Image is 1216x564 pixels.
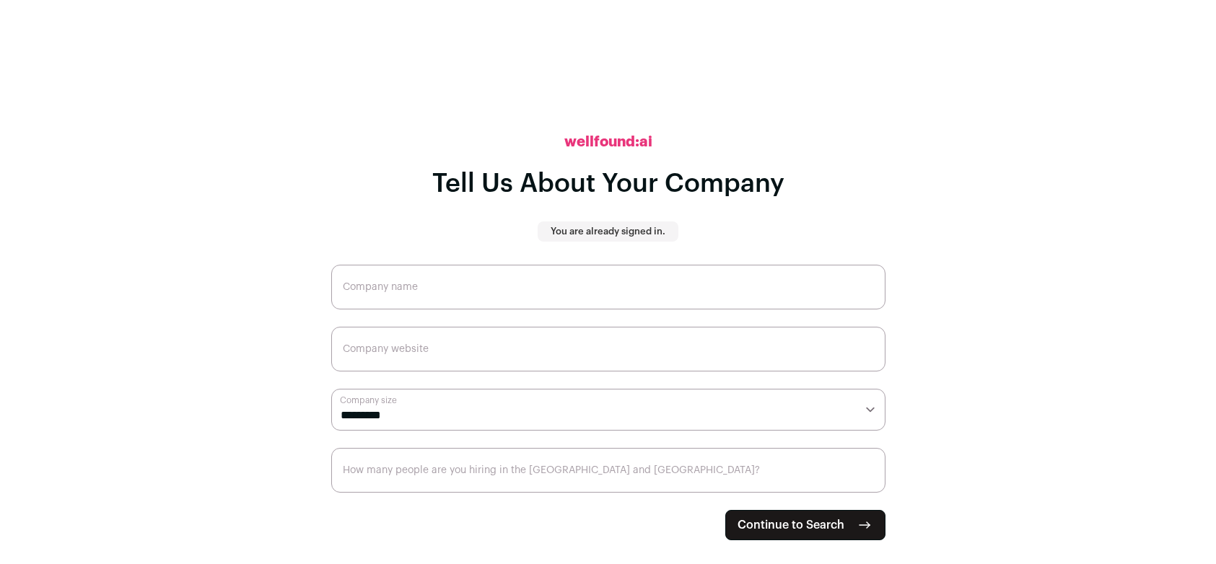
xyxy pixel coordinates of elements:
[432,169,784,198] h1: Tell Us About Your Company
[551,226,665,237] p: You are already signed in.
[331,327,885,371] input: Company website
[331,448,885,493] input: How many people are you hiring in the US and Canada?
[725,510,885,540] button: Continue to Search
[331,265,885,309] input: Company name
[738,516,844,534] span: Continue to Search
[564,132,652,152] h2: wellfound:ai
